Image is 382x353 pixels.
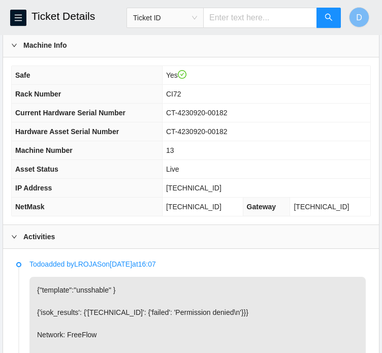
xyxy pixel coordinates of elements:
[15,165,58,173] span: Asset Status
[3,34,379,57] div: Machine Info
[11,234,17,240] span: right
[356,11,362,24] span: D
[247,203,276,211] span: Gateway
[294,203,349,211] span: [TECHNICAL_ID]
[29,259,366,270] p: Todo added by LROJAS on [DATE] at 16:07
[23,40,67,51] b: Machine Info
[15,90,61,98] span: Rack Number
[166,146,174,154] span: 13
[316,8,341,28] button: search
[11,14,26,22] span: menu
[133,10,197,25] span: Ticket ID
[11,42,17,48] span: right
[15,109,125,117] span: Current Hardware Serial Number
[166,71,186,79] span: Yes
[10,10,26,26] button: menu
[349,7,369,27] button: D
[166,90,181,98] span: CI72
[178,70,187,79] span: check-circle
[166,109,228,117] span: CT-4230920-00182
[166,203,221,211] span: [TECHNICAL_ID]
[325,13,333,23] span: search
[15,203,45,211] span: NetMask
[203,8,317,28] input: Enter text here...
[15,184,52,192] span: IP Address
[23,231,55,242] b: Activities
[15,127,119,136] span: Hardware Asset Serial Number
[166,127,228,136] span: CT-4230920-00182
[15,71,30,79] span: Safe
[15,146,73,154] span: Machine Number
[166,184,221,192] span: [TECHNICAL_ID]
[3,225,379,248] div: Activities
[166,165,179,173] span: Live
